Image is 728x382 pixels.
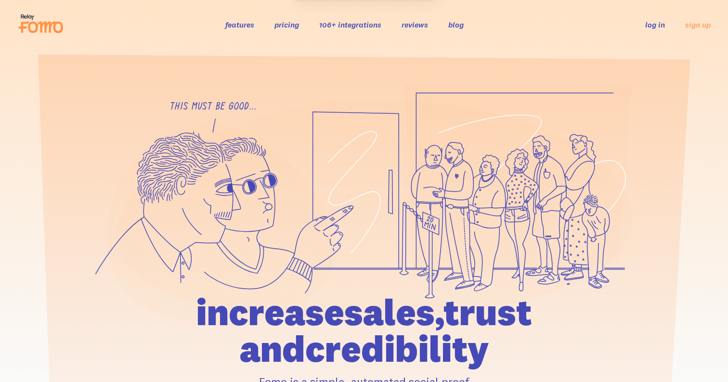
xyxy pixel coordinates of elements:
a: reviews [402,20,428,29]
a: log in [645,20,665,29]
a: blog [448,20,464,29]
a: pricing [274,20,299,29]
a: sign up [685,20,711,30]
a: 106+ integrations [319,20,381,29]
h1: increase sales, trust and credibility [141,294,587,367]
a: features [225,20,254,29]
